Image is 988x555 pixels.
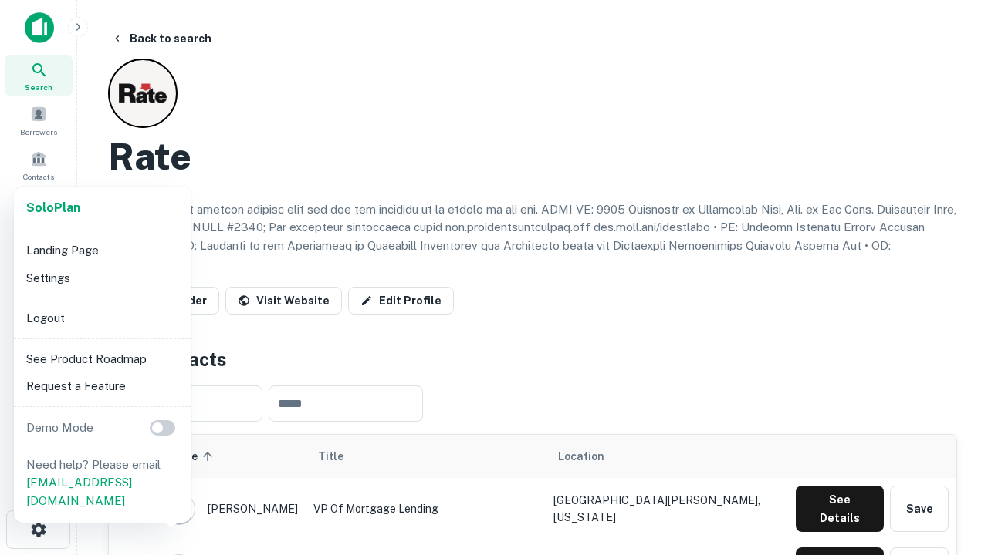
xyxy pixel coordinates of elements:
li: See Product Roadmap [20,345,185,373]
p: Need help? Please email [26,456,179,510]
iframe: Chat Widget [911,382,988,456]
li: Landing Page [20,237,185,264]
strong: Solo Plan [26,200,80,215]
li: Settings [20,264,185,292]
li: Logout [20,304,185,332]
li: Request a Feature [20,372,185,400]
a: SoloPlan [26,199,80,217]
a: [EMAIL_ADDRESS][DOMAIN_NAME] [26,476,132,507]
p: Demo Mode [20,419,100,437]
